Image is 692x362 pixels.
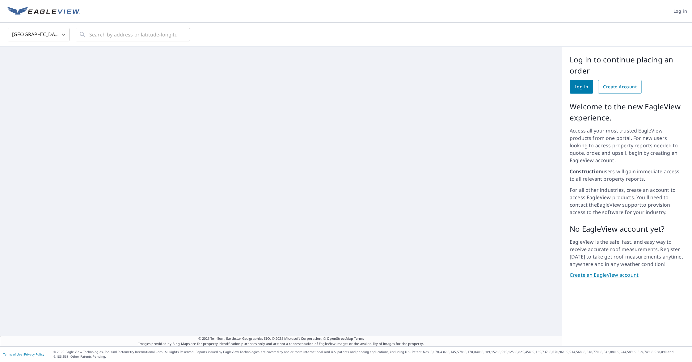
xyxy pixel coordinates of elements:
[673,7,687,15] span: Log in
[570,271,685,279] a: Create an EagleView account
[598,80,642,94] a: Create Account
[570,54,685,76] p: Log in to continue placing an order
[575,83,588,91] span: Log in
[354,336,364,341] a: Terms
[570,80,593,94] a: Log in
[3,352,22,356] a: Terms of Use
[24,352,44,356] a: Privacy Policy
[603,83,637,91] span: Create Account
[570,101,685,123] p: Welcome to the new EagleView experience.
[8,26,70,43] div: [GEOGRAPHIC_DATA]
[327,336,353,341] a: OpenStreetMap
[570,186,685,216] p: For all other industries, create an account to access EagleView products. You'll need to contact ...
[570,238,685,268] p: EagleView is the safe, fast, and easy way to receive accurate roof measurements. Register [DATE] ...
[570,127,685,164] p: Access all your most trusted EagleView products from one portal. For new users looking to access ...
[7,7,80,16] img: EV Logo
[570,168,602,175] strong: Construction
[3,352,44,356] p: |
[53,350,689,359] p: © 2025 Eagle View Technologies, Inc. and Pictometry International Corp. All Rights Reserved. Repo...
[89,26,177,43] input: Search by address or latitude-longitude
[597,201,642,208] a: EagleView support
[570,223,685,234] p: No EagleView account yet?
[198,336,364,341] span: © 2025 TomTom, Earthstar Geographics SIO, © 2025 Microsoft Corporation, ©
[570,168,685,183] p: users will gain immediate access to all relevant property reports.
